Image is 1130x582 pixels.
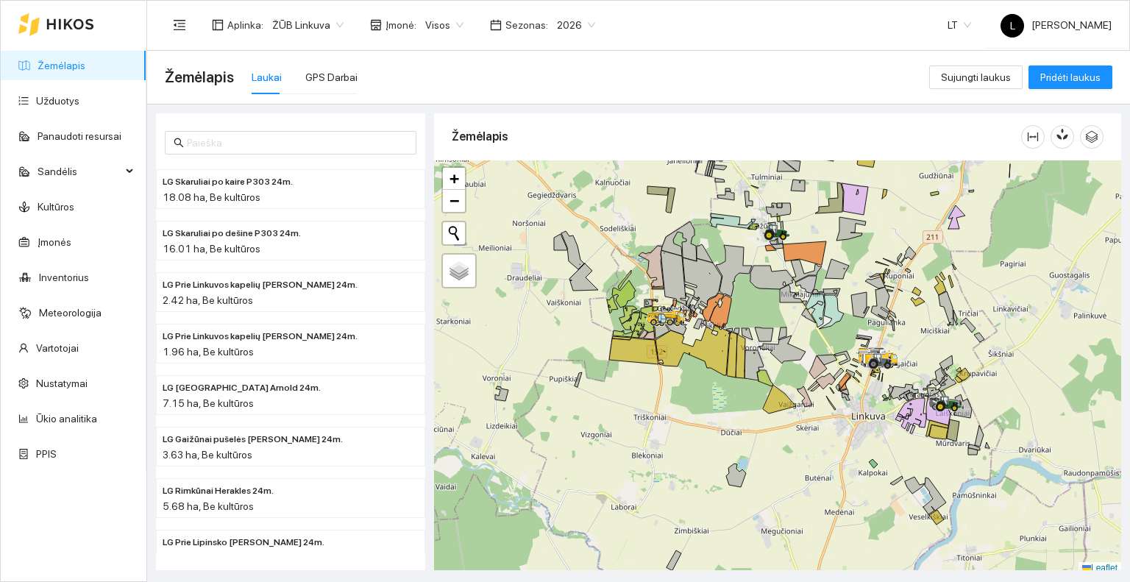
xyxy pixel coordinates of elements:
span: menu-fold [173,18,186,32]
a: Pridėti laukus [1028,71,1112,83]
span: 2026 [557,14,595,36]
span: 2.42 ha, Be kultūros [163,294,253,306]
span: 1.96 ha, Be kultūros [163,346,254,358]
a: Ūkio analitika [36,413,97,425]
span: search [174,138,184,148]
button: Pridėti laukus [1028,65,1112,89]
a: Layers [443,255,475,287]
span: LG Skaruliai po kaire P303 24m. [163,175,293,189]
span: + [449,169,459,188]
a: Leaflet [1082,563,1117,573]
span: 3.63 ha, Be kultūros [163,449,252,461]
span: LT [948,14,971,36]
span: 18.08 ha, Be kultūros [163,191,260,203]
span: [PERSON_NAME] [1001,19,1112,31]
a: Žemėlapis [38,60,85,71]
button: menu-fold [165,10,194,40]
span: − [449,191,459,210]
button: column-width [1021,125,1045,149]
div: Žemėlapis [452,116,1021,157]
span: 16.01 ha, Be kultūros [163,243,260,255]
span: shop [370,19,382,31]
span: LG Gaižūnai pušelės Herakles 24m. [163,433,343,447]
span: 5.68 ha, Be kultūros [163,500,254,512]
a: Panaudoti resursai [38,130,121,142]
span: LG Prie Lipinsko Herakles 24m. [163,536,324,550]
div: Laukai [252,69,282,85]
span: 7.15 ha, Be kultūros [163,397,254,409]
a: Inventorius [39,272,89,283]
span: 2.69 ha, Be kultūros [163,552,253,564]
span: Pridėti laukus [1040,69,1101,85]
span: calendar [490,19,502,31]
a: Kultūros [38,201,74,213]
span: Įmonė : [385,17,416,33]
a: Zoom in [443,168,465,190]
span: column-width [1022,131,1044,143]
span: LG Skaruliai po dešine P303 24m. [163,227,301,241]
a: Meteorologija [39,307,102,319]
span: LG Prie Linkuvos kapelių Herakles 24m. [163,278,358,292]
a: Įmonės [38,236,71,248]
span: Sezonas : [505,17,548,33]
a: Nustatymai [36,377,88,389]
button: Sujungti laukus [929,65,1023,89]
a: Vartotojai [36,342,79,354]
span: Žemėlapis [165,65,234,89]
span: L [1010,14,1015,38]
span: Aplinka : [227,17,263,33]
span: ŽŪB Linkuva [272,14,344,36]
span: Sandėlis [38,157,121,186]
span: LG Tričių piliakalnis Arnold 24m. [163,381,321,395]
span: layout [212,19,224,31]
input: Paieška [187,135,408,151]
span: LG Prie Linkuvos kapelių Herakles 24m. [163,330,358,344]
button: Initiate a new search [443,222,465,244]
span: Sujungti laukus [941,69,1011,85]
a: Užduotys [36,95,79,107]
span: LG Rimkūnai Herakles 24m. [163,484,274,498]
span: Visos [425,14,463,36]
a: Zoom out [443,190,465,212]
a: Sujungti laukus [929,71,1023,83]
div: GPS Darbai [305,69,358,85]
a: PPIS [36,448,57,460]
